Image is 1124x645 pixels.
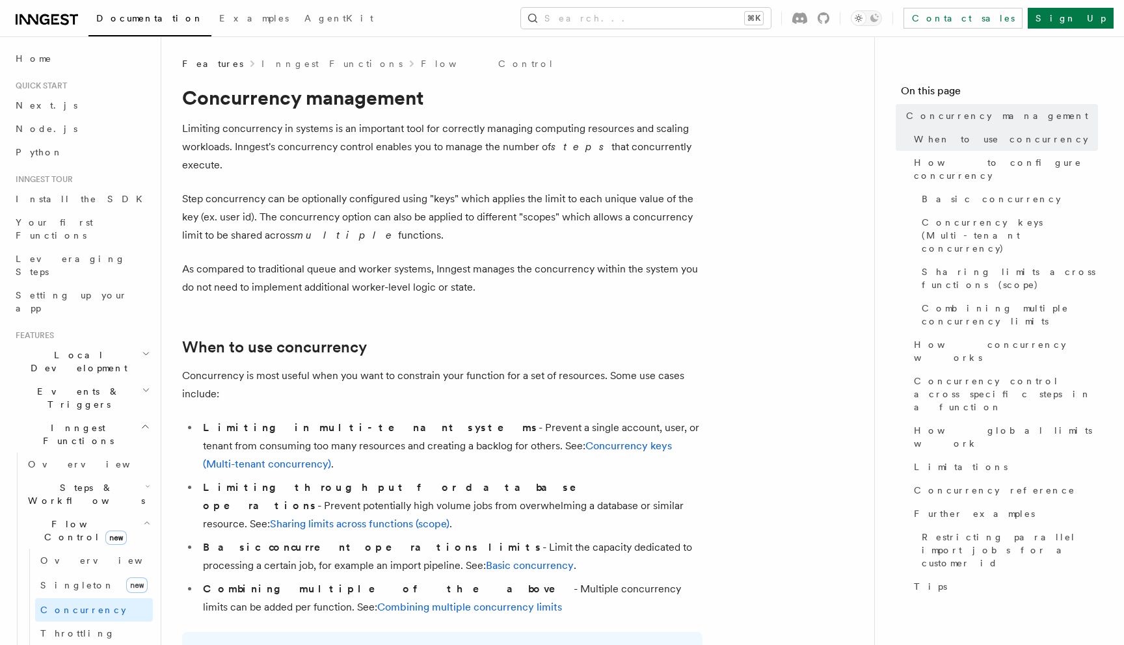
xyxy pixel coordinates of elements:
[23,512,153,549] button: Flow Controlnew
[10,385,142,411] span: Events & Triggers
[203,541,542,553] strong: Basic concurrent operations limits
[901,104,1098,127] a: Concurrency management
[182,260,702,296] p: As compared to traditional queue and worker systems, Inngest manages the concurrency within the s...
[909,479,1098,502] a: Concurrency reference
[40,628,115,638] span: Throttling
[10,117,153,140] a: Node.js
[28,459,162,469] span: Overview
[922,531,1098,570] span: Restricting parallel import jobs for a customer id
[10,140,153,164] a: Python
[10,174,73,185] span: Inngest tour
[10,81,67,91] span: Quick start
[922,192,1061,205] span: Basic concurrency
[551,140,611,153] em: steps
[10,47,153,70] a: Home
[96,13,204,23] span: Documentation
[1028,8,1114,29] a: Sign Up
[182,120,702,174] p: Limiting concurrency in systems is an important tool for correctly managing computing resources a...
[40,555,174,566] span: Overview
[486,559,574,572] a: Basic concurrency
[23,453,153,476] a: Overview
[16,100,77,111] span: Next.js
[10,416,153,453] button: Inngest Functions
[16,194,150,204] span: Install the SDK
[521,8,771,29] button: Search...⌘K
[23,476,153,512] button: Steps & Workflows
[851,10,882,26] button: Toggle dark mode
[914,424,1098,450] span: How global limits work
[295,229,398,241] em: multiple
[914,133,1088,146] span: When to use concurrency
[903,8,1023,29] a: Contact sales
[35,572,153,598] a: Singletonnew
[199,580,702,616] li: - Multiple concurrency limits can be added per function. See:
[917,211,1098,260] a: Concurrency keys (Multi-tenant concurrency)
[909,333,1098,369] a: How concurrency works
[909,575,1098,598] a: Tips
[182,57,243,70] span: Features
[909,455,1098,479] a: Limitations
[182,190,702,244] p: Step concurrency can be optionally configured using "keys" which applies the limit to each unique...
[182,338,367,356] a: When to use concurrency
[182,86,702,109] h1: Concurrency management
[16,254,126,277] span: Leveraging Steps
[906,109,1088,122] span: Concurrency management
[909,419,1098,455] a: How global limits work
[35,549,153,572] a: Overview
[105,531,127,545] span: new
[377,601,562,613] a: Combining multiple concurrency limits
[10,380,153,416] button: Events & Triggers
[182,367,702,403] p: Concurrency is most useful when you want to constrain your function for a set of resources. Some ...
[199,479,702,533] li: - Prevent potentially high volume jobs from overwhelming a database or similar resource. See: .
[10,247,153,283] a: Leveraging Steps
[16,124,77,134] span: Node.js
[261,57,403,70] a: Inngest Functions
[421,57,554,70] a: Flow Control
[270,518,449,530] a: Sharing limits across functions (scope)
[297,4,381,35] a: AgentKit
[304,13,373,23] span: AgentKit
[914,484,1075,497] span: Concurrency reference
[917,296,1098,333] a: Combining multiple concurrency limits
[126,577,148,593] span: new
[23,518,143,544] span: Flow Control
[10,187,153,211] a: Install the SDK
[88,4,211,36] a: Documentation
[211,4,297,35] a: Examples
[10,211,153,247] a: Your first Functions
[909,369,1098,419] a: Concurrency control across specific steps in a function
[922,216,1098,255] span: Concurrency keys (Multi-tenant concurrency)
[745,12,763,25] kbd: ⌘K
[909,502,1098,525] a: Further examples
[914,156,1098,182] span: How to configure concurrency
[914,338,1098,364] span: How concurrency works
[914,375,1098,414] span: Concurrency control across specific steps in a function
[16,52,52,65] span: Home
[10,330,54,341] span: Features
[909,127,1098,151] a: When to use concurrency
[16,290,127,313] span: Setting up your app
[16,147,63,157] span: Python
[922,302,1098,328] span: Combining multiple concurrency limits
[10,283,153,320] a: Setting up your app
[914,460,1008,473] span: Limitations
[917,525,1098,575] a: Restricting parallel import jobs for a customer id
[901,83,1098,104] h4: On this page
[922,265,1098,291] span: Sharing limits across functions (scope)
[199,419,702,473] li: - Prevent a single account, user, or tenant from consuming too many resources and creating a back...
[40,605,126,615] span: Concurrency
[203,421,539,434] strong: Limiting in multi-tenant systems
[914,507,1035,520] span: Further examples
[10,94,153,117] a: Next.js
[909,151,1098,187] a: How to configure concurrency
[35,598,153,622] a: Concurrency
[199,538,702,575] li: - Limit the capacity dedicated to processing a certain job, for example an import pipeline. See: .
[10,349,142,375] span: Local Development
[914,580,947,593] span: Tips
[10,343,153,380] button: Local Development
[23,481,145,507] span: Steps & Workflows
[917,187,1098,211] a: Basic concurrency
[203,481,595,512] strong: Limiting throughput for database operations
[203,583,574,595] strong: Combining multiple of the above
[917,260,1098,296] a: Sharing limits across functions (scope)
